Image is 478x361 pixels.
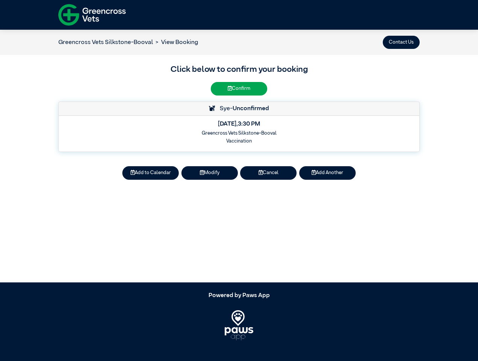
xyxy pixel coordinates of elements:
[230,106,269,112] span: -
[58,292,420,299] h5: Powered by Paws App
[240,166,297,179] button: Cancel
[58,64,420,76] h3: Click below to confirm your booking
[58,39,153,46] a: Greencross Vets Silkstone-Booval
[58,2,126,28] img: f-logo
[233,106,269,112] strong: Unconfirmed
[181,166,238,179] button: Modify
[64,138,414,144] h6: Vaccination
[122,166,179,179] button: Add to Calendar
[64,130,414,136] h6: Greencross Vets Silkstone-Booval
[216,106,230,112] span: Sye
[299,166,356,179] button: Add Another
[64,121,414,128] h5: [DATE] , 3:30 PM
[383,36,420,49] button: Contact Us
[211,82,267,95] button: Confirm
[58,38,198,47] nav: breadcrumb
[225,310,254,340] img: PawsApp
[153,38,198,47] li: View Booking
